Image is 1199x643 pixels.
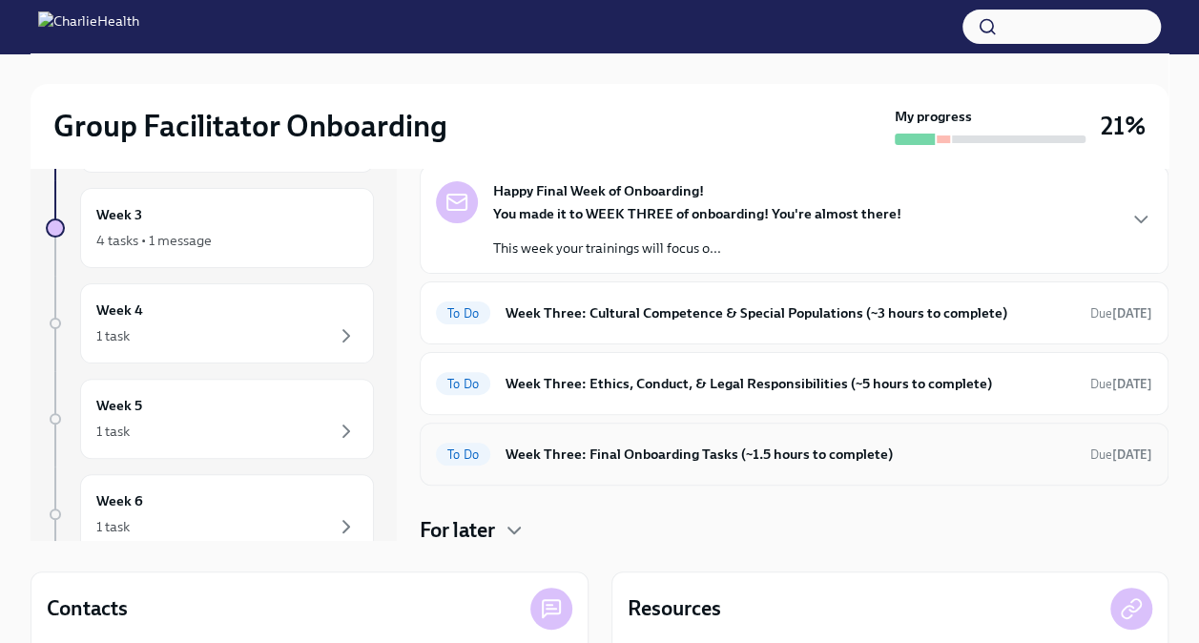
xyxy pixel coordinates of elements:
p: This week your trainings will focus o... [493,239,901,258]
h4: Contacts [47,594,128,623]
a: To DoWeek Three: Ethics, Conduct, & Legal Responsibilities (~5 hours to complete)Due[DATE] [436,368,1152,399]
a: Week 51 task [46,379,374,459]
a: Week 34 tasks • 1 message [46,188,374,268]
div: 4 tasks • 1 message [96,231,212,250]
span: September 6th, 2025 09:00 [1090,446,1152,464]
span: Due [1090,447,1152,462]
h6: Week 3 [96,204,142,225]
h6: Week Three: Final Onboarding Tasks (~1.5 hours to complete) [506,444,1075,465]
span: September 8th, 2025 09:00 [1090,375,1152,393]
h6: Week 4 [96,300,143,321]
h6: Week 5 [96,395,142,416]
strong: [DATE] [1112,377,1152,391]
h3: 21% [1101,109,1146,143]
span: To Do [436,377,490,391]
h2: Group Facilitator Onboarding [53,107,447,145]
span: To Do [436,306,490,321]
span: Due [1090,377,1152,391]
strong: Happy Final Week of Onboarding! [493,181,704,200]
span: Due [1090,306,1152,321]
h6: Week Three: Ethics, Conduct, & Legal Responsibilities (~5 hours to complete) [506,373,1075,394]
a: Week 41 task [46,283,374,363]
h6: Week Three: Cultural Competence & Special Populations (~3 hours to complete) [506,302,1075,323]
h4: For later [420,516,495,545]
h6: Week 6 [96,490,143,511]
strong: You made it to WEEK THREE of onboarding! You're almost there! [493,205,901,222]
a: Week 61 task [46,474,374,554]
h4: Resources [628,594,721,623]
span: September 8th, 2025 09:00 [1090,304,1152,322]
strong: [DATE] [1112,447,1152,462]
a: To DoWeek Three: Cultural Competence & Special Populations (~3 hours to complete)Due[DATE] [436,298,1152,328]
strong: [DATE] [1112,306,1152,321]
img: CharlieHealth [38,11,139,42]
div: For later [420,516,1168,545]
strong: My progress [895,107,972,126]
div: 1 task [96,517,130,536]
div: 1 task [96,326,130,345]
span: To Do [436,447,490,462]
div: 1 task [96,422,130,441]
a: To DoWeek Three: Final Onboarding Tasks (~1.5 hours to complete)Due[DATE] [436,439,1152,469]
